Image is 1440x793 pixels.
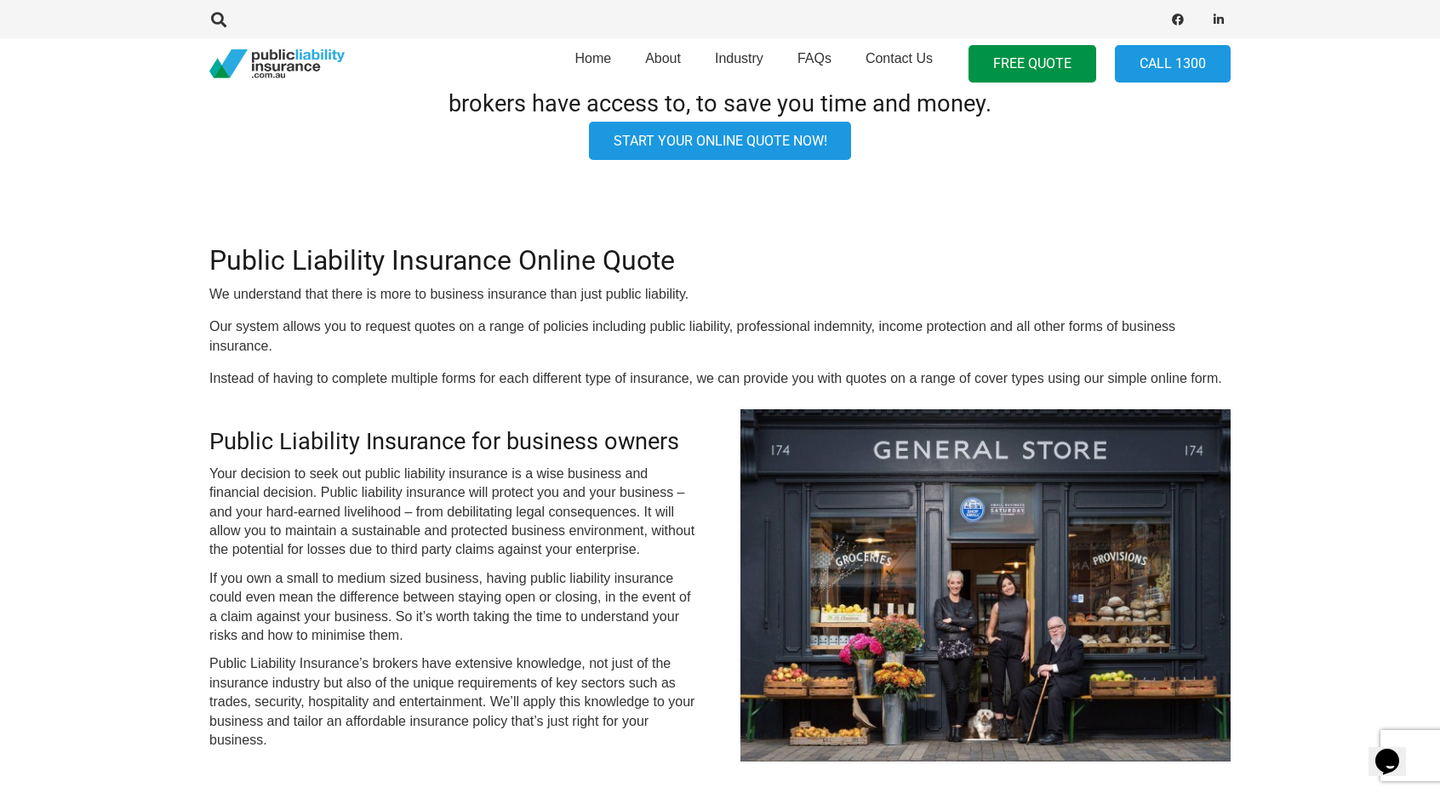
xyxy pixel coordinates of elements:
span: If you own a small to medium sized business, having public liability insurance could even mean th... [209,571,690,642]
a: Search [202,12,236,27]
a: About [628,33,698,94]
a: Call 1300 [1115,45,1231,83]
a: Contact Us [849,33,950,94]
span: Home [574,51,611,66]
p: Our system allows you to request quotes on a range of policies including public liability, profes... [209,317,1231,356]
a: Start your online quote now! [589,122,852,160]
span: Contact Us [866,51,933,66]
span: FAQs [797,51,831,66]
a: Facebook [1166,8,1190,31]
a: Industry [698,33,780,94]
p: Instead of having to complete multiple forms for each different type of insurance, we can provide... [209,369,1231,388]
span: Your decision to seek out public liability insurance is a wise business and financial decision. P... [209,466,694,557]
h3: Public Liability Insurance for business owners [209,428,700,456]
img: small business insurance Australia [740,409,1231,762]
a: FAQs [780,33,849,94]
h3: We give you access to insurance companies at the rates only insurance brokers have access to, to ... [340,62,1100,117]
span: Public Liability Insurance’s brokers have extensive knowledge, not just of the insurance industry... [209,656,694,747]
h2: Public Liability Insurance Online Quote [209,244,1231,277]
iframe: chat widget [1369,725,1423,776]
a: LinkedIn [1207,8,1231,31]
span: About [645,51,681,66]
a: Home [557,33,628,94]
a: FREE QUOTE [969,45,1096,83]
p: We understand that there is more to business insurance than just public liability. [209,285,1231,304]
a: pli_logotransparent [209,49,345,79]
span: Industry [715,51,763,66]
